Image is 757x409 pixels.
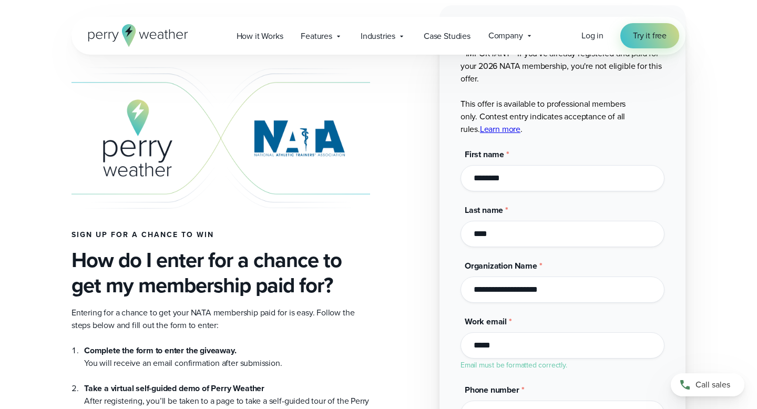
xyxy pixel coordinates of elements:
[480,123,520,135] a: Learn more
[671,373,744,396] a: Call sales
[633,29,667,42] span: Try it free
[237,30,283,43] span: How it Works
[465,204,503,216] span: Last name
[71,231,370,239] h4: Sign up for a chance to win
[71,306,370,332] p: Entering for a chance to get your NATA membership paid for is easy. Follow the steps below and fi...
[301,30,332,43] span: Features
[465,260,537,272] span: Organization Name
[695,379,730,391] span: Call sales
[71,248,370,298] h3: How do I enter for a chance to get my membership paid for?
[84,344,370,370] li: You will receive an email confirmation after submission.
[228,25,292,47] a: How it Works
[620,23,679,48] a: Try it free
[424,30,470,43] span: Case Studies
[461,47,664,136] p: **IMPORTANT** If you've already registered and paid for your 2026 NATA membership, you're not eli...
[465,148,504,160] span: First name
[488,29,523,42] span: Company
[581,29,603,42] a: Log in
[465,384,519,396] span: Phone number
[461,360,567,371] label: Email must be formatted correctly.
[465,315,507,328] span: Work email
[361,30,395,43] span: Industries
[415,25,479,47] a: Case Studies
[84,382,264,394] strong: Take a virtual self-guided demo of Perry Weather
[84,344,236,356] strong: Complete the form to enter the giveaway.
